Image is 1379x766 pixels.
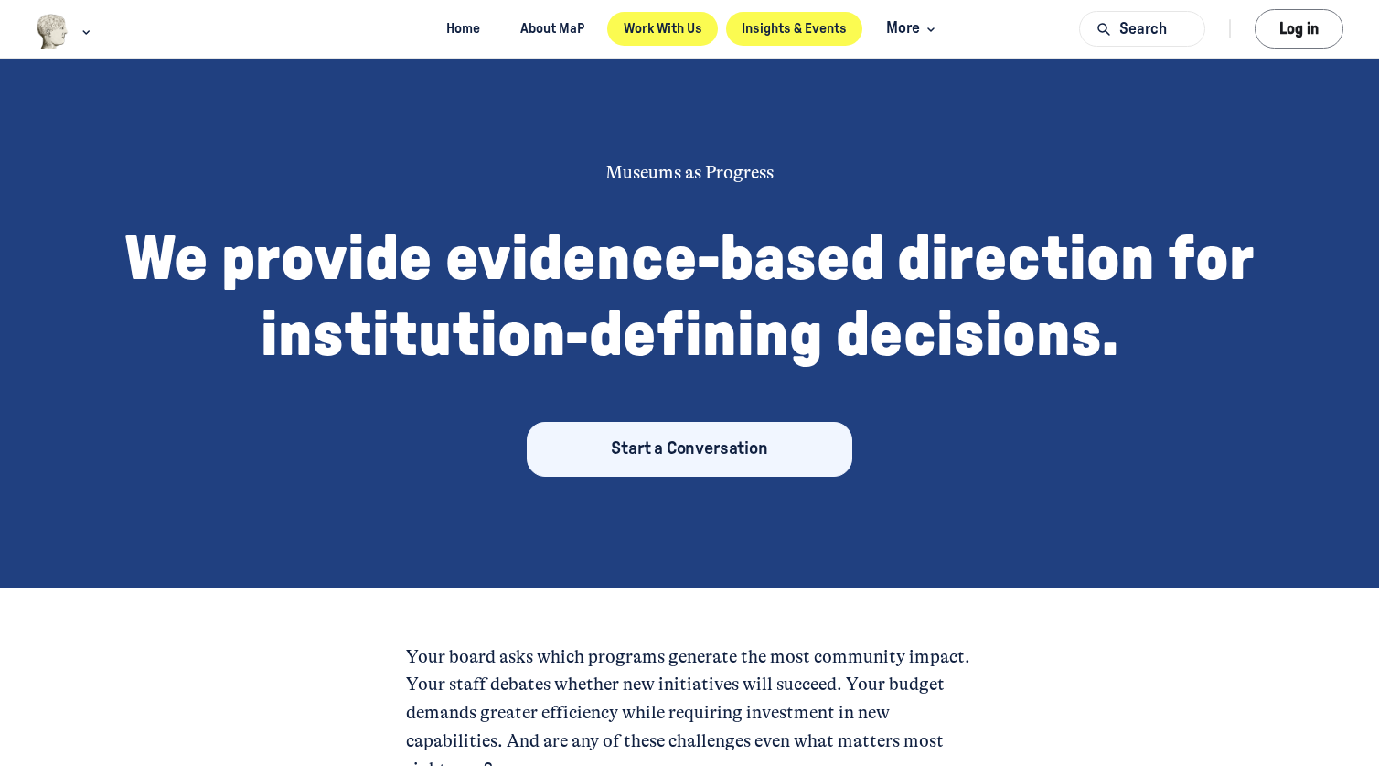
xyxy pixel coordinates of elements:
[2,199,565,241] input: Enter email
[347,159,1032,188] p: Museums as Progress
[611,432,768,467] p: Start a Conversation
[871,12,948,46] button: More
[2,108,565,150] input: Enter name
[886,16,940,41] span: More
[1255,9,1343,49] button: Log in
[36,14,69,49] img: Museums as Progress logo
[431,12,497,46] a: Home
[1079,11,1205,47] button: Search
[36,12,95,51] button: Museums as Progress logo
[607,12,718,46] a: Work With Us
[726,12,863,46] a: Insights & Events
[2,263,565,305] button: Send Me the Newsletter
[2,175,51,196] span: Email
[527,422,853,477] a: Start a Conversation
[113,222,1266,374] p: We provide evidence-based direction for institution-defining decisions.
[504,12,600,46] a: About MaP
[2,83,53,104] span: Name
